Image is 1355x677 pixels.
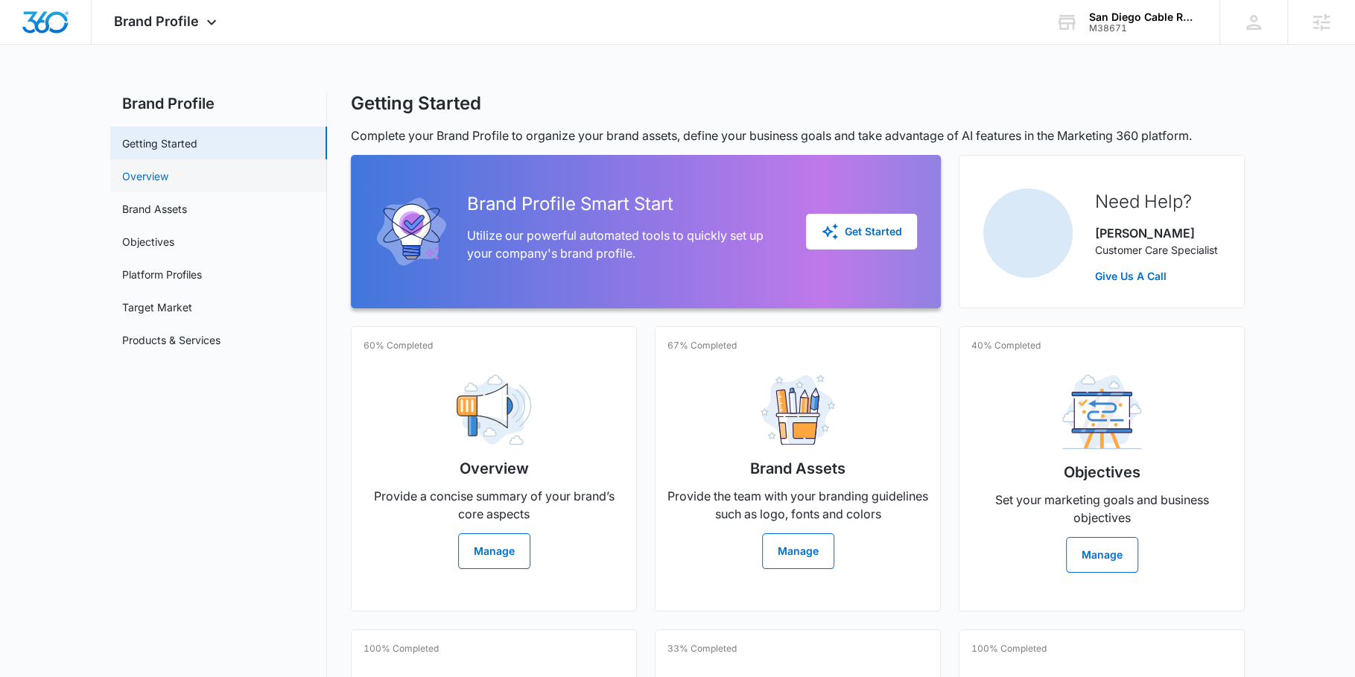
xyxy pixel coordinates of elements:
[122,299,192,315] a: Target Market
[122,332,220,348] a: Products & Services
[1095,268,1218,284] a: Give Us A Call
[1066,537,1138,573] button: Manage
[364,339,433,352] p: 60% Completed
[122,234,174,249] a: Objectives
[467,226,782,262] p: Utilize our powerful automated tools to quickly set up your company's brand profile.
[1064,461,1140,483] h2: Objectives
[1089,11,1198,23] div: account name
[983,188,1073,278] img: Cole Rouse
[971,339,1041,352] p: 40% Completed
[351,326,637,611] a: 60% CompletedOverviewProvide a concise summary of your brand’s core aspectsManage
[351,127,1245,144] p: Complete your Brand Profile to organize your brand assets, define your business goals and take ad...
[467,191,782,217] h2: Brand Profile Smart Start
[114,13,199,29] span: Brand Profile
[821,223,902,241] div: Get Started
[667,487,928,523] p: Provide the team with your branding guidelines such as logo, fonts and colors
[1095,224,1218,242] p: [PERSON_NAME]
[667,339,737,352] p: 67% Completed
[762,533,834,569] button: Manage
[460,457,529,480] h2: Overview
[122,168,168,184] a: Overview
[971,491,1232,527] p: Set your marketing goals and business objectives
[655,326,941,611] a: 67% CompletedBrand AssetsProvide the team with your branding guidelines such as logo, fonts and c...
[122,267,202,282] a: Platform Profiles
[458,533,530,569] button: Manage
[971,642,1047,655] p: 100% Completed
[750,457,845,480] h2: Brand Assets
[667,642,737,655] p: 33% Completed
[364,642,439,655] p: 100% Completed
[110,92,327,115] h2: Brand Profile
[122,201,187,217] a: Brand Assets
[122,136,197,151] a: Getting Started
[351,92,481,115] h1: Getting Started
[1095,242,1218,258] p: Customer Care Specialist
[806,214,917,249] button: Get Started
[959,326,1245,611] a: 40% CompletedObjectivesSet your marketing goals and business objectivesManage
[1095,188,1218,215] h2: Need Help?
[1089,23,1198,34] div: account id
[364,487,624,523] p: Provide a concise summary of your brand’s core aspects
